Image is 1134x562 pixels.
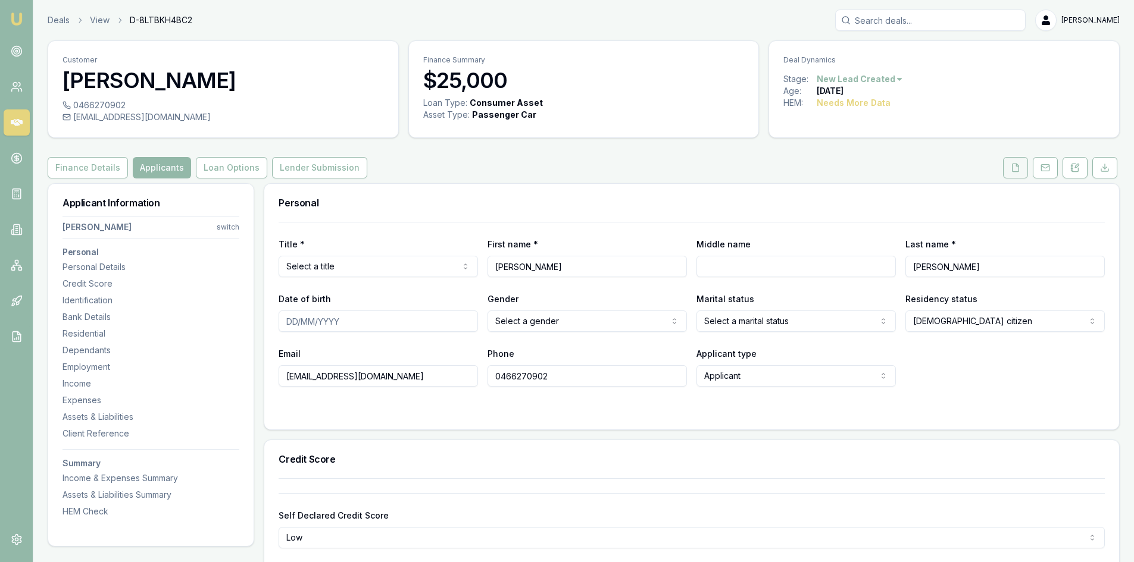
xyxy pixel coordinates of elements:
[63,68,384,92] h3: [PERSON_NAME]
[63,221,132,233] div: [PERSON_NAME]
[48,14,70,26] a: Deals
[63,344,239,356] div: Dependants
[696,294,754,304] label: Marital status
[63,278,239,290] div: Credit Score
[279,310,478,332] input: DD/MM/YYYY
[63,111,384,123] div: [EMAIL_ADDRESS][DOMAIN_NAME]
[696,239,751,249] label: Middle name
[783,55,1105,65] p: Deal Dynamics
[488,365,687,387] input: 0431 234 567
[63,99,384,111] div: 0466270902
[279,294,331,304] label: Date of birth
[196,157,267,178] button: Loan Options
[696,348,757,359] label: Applicant type
[63,261,239,273] div: Personal Details
[63,378,239,390] div: Income
[423,68,745,92] h3: $25,000
[217,222,239,232] div: switch
[905,239,956,249] label: Last name *
[63,294,239,306] div: Identification
[130,14,192,26] span: D-8LTBKH4BC2
[63,394,239,406] div: Expenses
[488,294,518,304] label: Gender
[279,510,389,520] label: Self Declared Credit Score
[90,14,110,26] a: View
[279,348,301,359] label: Email
[279,198,1105,208] h3: Personal
[48,14,192,26] nav: breadcrumb
[63,328,239,340] div: Residential
[423,55,745,65] p: Finance Summary
[63,459,239,467] h3: Summary
[488,239,538,249] label: First name *
[63,55,384,65] p: Customer
[63,411,239,423] div: Assets & Liabilities
[817,97,891,109] div: Needs More Data
[279,454,1105,464] h3: Credit Score
[279,239,305,249] label: Title *
[63,311,239,323] div: Bank Details
[817,85,844,97] div: [DATE]
[193,157,270,178] a: Loan Options
[783,97,817,109] div: HEM:
[63,248,239,256] h3: Personal
[488,348,514,359] label: Phone
[63,506,239,517] div: HEM Check
[48,157,128,178] button: Finance Details
[272,157,367,178] button: Lender Submission
[835,10,1026,31] input: Search deals
[48,157,130,178] a: Finance Details
[133,157,191,178] button: Applicants
[817,73,904,85] button: New Lead Created
[1061,15,1120,25] span: [PERSON_NAME]
[423,97,467,109] div: Loan Type:
[10,12,24,26] img: emu-icon-u.png
[423,109,470,121] div: Asset Type :
[783,73,817,85] div: Stage:
[130,157,193,178] a: Applicants
[63,361,239,373] div: Employment
[63,428,239,439] div: Client Reference
[270,157,370,178] a: Lender Submission
[63,472,239,484] div: Income & Expenses Summary
[63,198,239,208] h3: Applicant Information
[470,97,543,109] div: Consumer Asset
[783,85,817,97] div: Age:
[472,109,536,121] div: Passenger Car
[905,294,977,304] label: Residency status
[63,489,239,501] div: Assets & Liabilities Summary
